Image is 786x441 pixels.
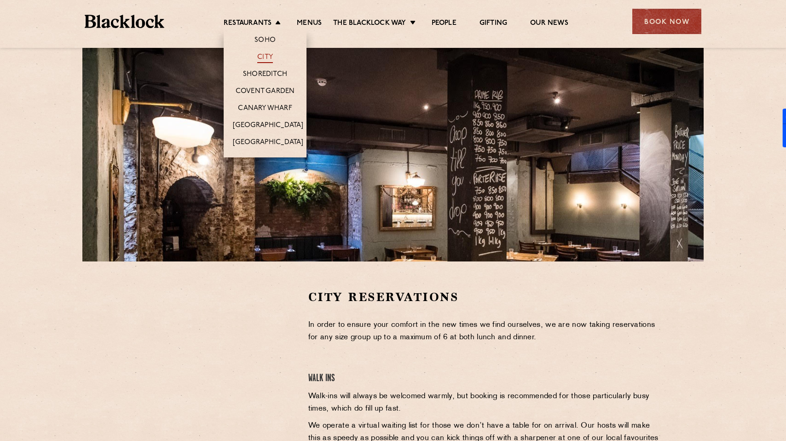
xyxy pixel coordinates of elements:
a: Canary Wharf [238,104,292,114]
p: Walk-ins will always be welcomed warmly, but booking is recommended for those particularly busy t... [308,390,661,415]
h2: City Reservations [308,289,661,305]
p: In order to ensure your comfort in the new times we find ourselves, we are now taking reservation... [308,319,661,344]
a: Covent Garden [236,87,295,97]
a: People [432,19,457,29]
a: Gifting [480,19,507,29]
a: Restaurants [224,19,272,29]
a: Shoreditch [243,70,287,80]
h4: Walk Ins [308,372,661,385]
a: [GEOGRAPHIC_DATA] [233,121,303,131]
a: The Blacklock Way [333,19,406,29]
a: [GEOGRAPHIC_DATA] [233,138,303,148]
img: BL_Textured_Logo-footer-cropped.svg [85,15,164,28]
div: Book Now [632,9,701,34]
a: City [257,53,273,63]
a: Soho [254,36,276,46]
a: Our News [530,19,568,29]
iframe: OpenTable make booking widget [158,289,261,428]
a: Menus [297,19,322,29]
